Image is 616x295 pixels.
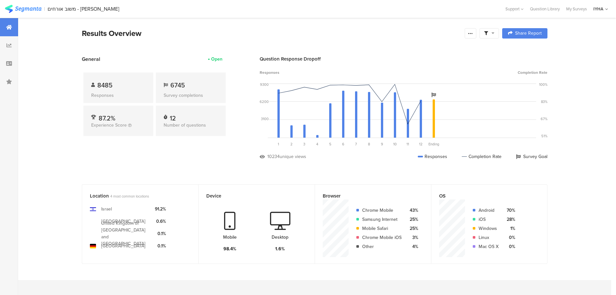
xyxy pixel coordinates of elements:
div: 67% [541,116,547,121]
span: 6 [342,142,344,147]
span: 1 [278,142,279,147]
i: Survey Goal [431,93,436,97]
span: 4 most common locations [110,194,149,199]
div: [GEOGRAPHIC_DATA] [101,218,146,225]
span: 10 [393,142,397,147]
div: 25% [407,225,418,232]
div: 10234 [267,153,280,160]
a: Question Library [527,6,563,12]
div: 0.1% [155,230,166,237]
div: Android [479,207,499,214]
div: Completion Rate [462,153,502,160]
div: 1.6% [275,245,285,252]
div: 4% [407,243,418,250]
div: Mac OS X [479,243,499,250]
div: Ending [427,142,440,147]
div: [GEOGRAPHIC_DATA] [101,243,146,249]
span: Number of questions [164,122,206,129]
div: 3100 [261,116,269,121]
span: 6745 [170,80,185,90]
span: 7 [355,142,357,147]
div: 12 [170,113,176,120]
div: 83% [541,99,547,104]
div: 28% [504,216,515,223]
div: 9300 [260,82,269,87]
div: משוב אורחים - [PERSON_NAME] [48,6,119,12]
div: | [44,5,45,13]
div: Windows [479,225,499,232]
div: 51% [541,133,547,139]
div: Question Response Dropoff [260,55,547,62]
span: General [82,55,100,63]
div: 91.2% [155,206,166,212]
div: United Kingdom of [GEOGRAPHIC_DATA] and [GEOGRAPHIC_DATA] [101,220,150,247]
div: 1% [504,225,515,232]
div: Browser [323,192,413,199]
div: Samsung Internet [362,216,402,223]
div: Device [206,192,296,199]
span: Share Report [515,31,542,36]
div: Desktop [272,234,288,241]
span: 87.2% [99,113,115,123]
div: iOS [479,216,499,223]
div: unique views [280,153,306,160]
div: Chrome Mobile [362,207,402,214]
span: 8485 [97,80,113,90]
span: 5 [329,142,331,147]
div: 100% [539,82,547,87]
div: 70% [504,207,515,214]
div: 0.6% [155,218,166,225]
div: 0.1% [155,243,166,249]
span: 2 [290,142,293,147]
div: Mobile [223,234,237,241]
a: My Surveys [563,6,590,12]
div: Israel [101,206,112,212]
div: Other [362,243,402,250]
div: IYHA [593,6,603,12]
div: 43% [407,207,418,214]
div: Responses [418,153,447,160]
div: Results Overview [82,28,461,39]
span: 9 [381,142,383,147]
div: 98.4% [223,245,236,252]
div: Responses [91,92,146,99]
span: 12 [419,142,423,147]
div: Survey Goal [516,153,547,160]
div: 0% [504,243,515,250]
span: 4 [316,142,318,147]
div: Open [211,56,222,62]
div: 6200 [260,99,269,104]
div: Linux [479,234,499,241]
div: 3% [407,234,418,241]
img: segmanta logo [5,5,41,13]
span: 8 [368,142,370,147]
div: Survey completions [164,92,218,99]
div: Chrome Mobile iOS [362,234,402,241]
span: 11 [406,142,409,147]
span: Completion Rate [518,70,547,75]
div: Location [90,192,180,199]
span: Responses [260,70,279,75]
div: 25% [407,216,418,223]
div: Mobile Safari [362,225,402,232]
div: 0% [504,234,515,241]
div: OS [439,192,529,199]
div: Support [505,4,524,14]
span: 3 [303,142,305,147]
span: Experience Score [91,122,127,129]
